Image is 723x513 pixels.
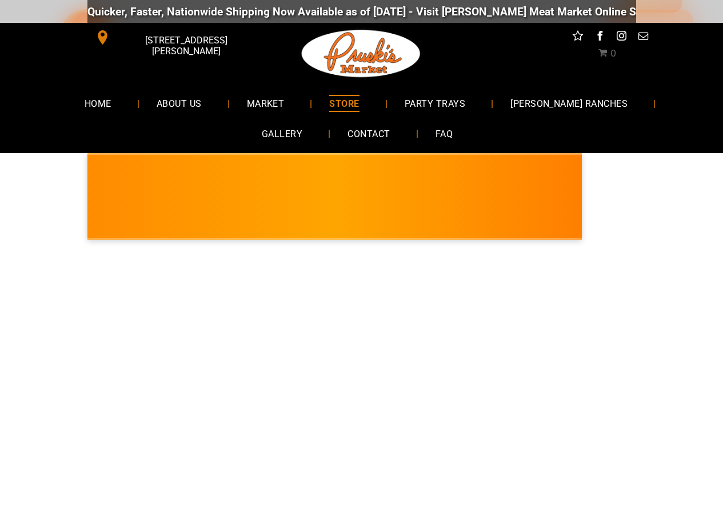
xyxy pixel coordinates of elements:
[87,29,262,46] a: [STREET_ADDRESS][PERSON_NAME]
[245,119,319,149] a: GALLERY
[592,29,607,46] a: facebook
[112,29,259,62] span: [STREET_ADDRESS][PERSON_NAME]
[610,48,616,59] span: 0
[388,88,482,118] a: PARTY TRAYS
[312,88,376,118] a: STORE
[67,88,129,118] a: HOME
[570,29,585,46] a: Social network
[230,88,302,118] a: MARKET
[614,29,629,46] a: instagram
[492,5,602,18] a: [DOMAIN_NAME][URL]
[330,119,407,149] a: CONTACT
[418,119,470,149] a: FAQ
[299,23,423,85] img: Pruski-s+Market+HQ+Logo2-1920w.png
[636,29,650,46] a: email
[139,88,219,118] a: ABOUT US
[337,205,562,223] span: [PERSON_NAME] MARKET
[493,88,645,118] a: [PERSON_NAME] RANCHES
